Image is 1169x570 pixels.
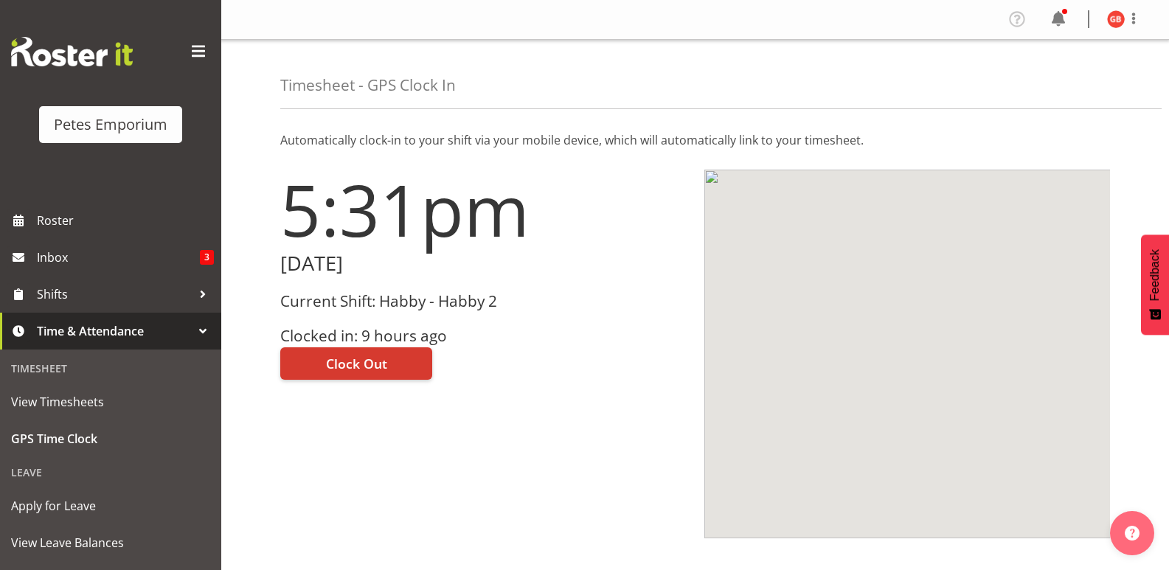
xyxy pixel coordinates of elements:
a: Apply for Leave [4,487,218,524]
p: Automatically clock-in to your shift via your mobile device, which will automatically link to you... [280,131,1110,149]
a: View Timesheets [4,383,218,420]
h3: Current Shift: Habby - Habby 2 [280,293,687,310]
h4: Timesheet - GPS Clock In [280,77,456,94]
div: Petes Emporium [54,114,167,136]
span: View Timesheets [11,391,210,413]
h2: [DATE] [280,252,687,275]
span: Shifts [37,283,192,305]
img: gillian-byford11184.jpg [1107,10,1125,28]
span: Feedback [1148,249,1162,301]
span: Inbox [37,246,200,268]
button: Clock Out [280,347,432,380]
img: Rosterit website logo [11,37,133,66]
a: View Leave Balances [4,524,218,561]
span: Clock Out [326,354,387,373]
img: help-xxl-2.png [1125,526,1139,541]
span: Time & Attendance [37,320,192,342]
span: Apply for Leave [11,495,210,517]
span: GPS Time Clock [11,428,210,450]
a: GPS Time Clock [4,420,218,457]
div: Leave [4,457,218,487]
h1: 5:31pm [280,170,687,249]
span: Roster [37,209,214,232]
div: Timesheet [4,353,218,383]
span: View Leave Balances [11,532,210,554]
span: 3 [200,250,214,265]
h3: Clocked in: 9 hours ago [280,327,687,344]
button: Feedback - Show survey [1141,234,1169,335]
